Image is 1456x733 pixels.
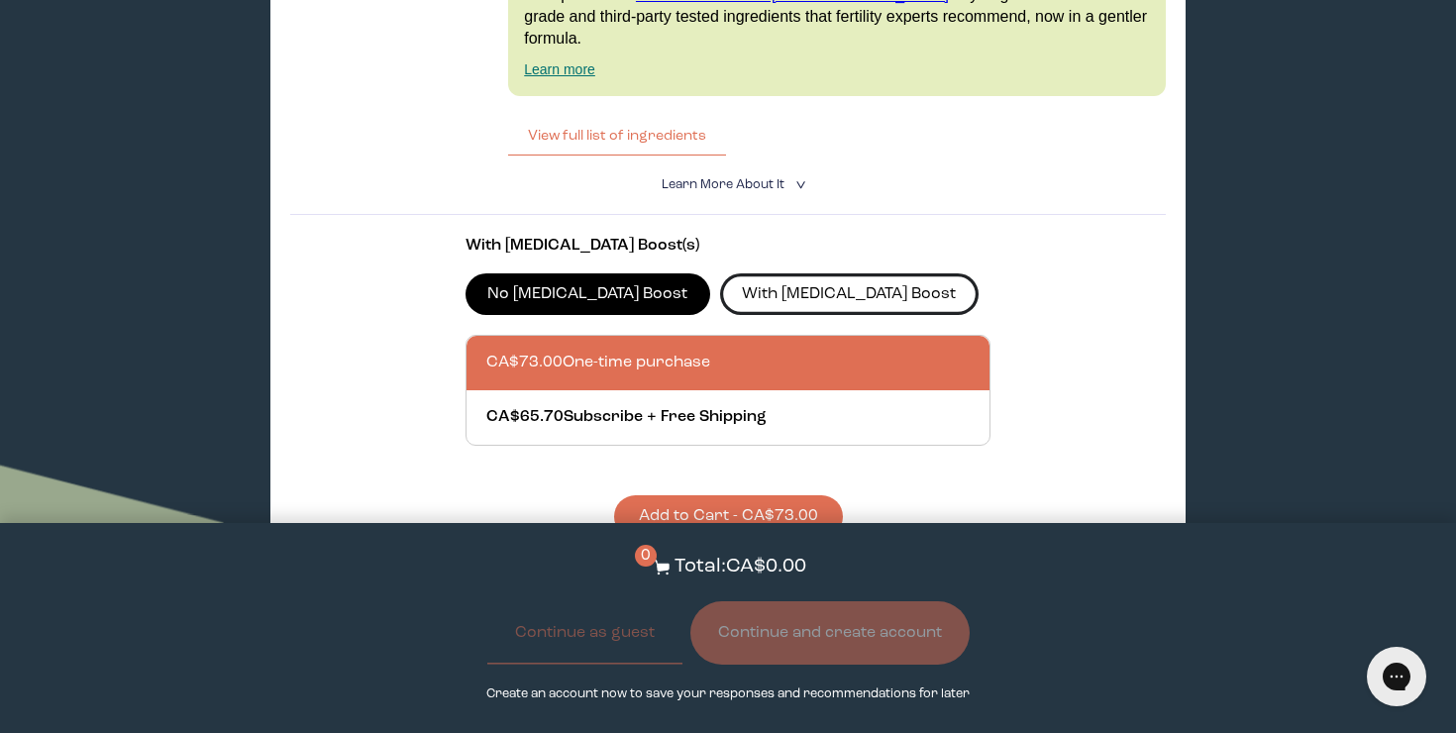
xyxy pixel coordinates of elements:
[662,175,794,194] summary: Learn More About it <
[466,273,710,315] label: No [MEDICAL_DATA] Boost
[487,601,682,665] button: Continue as guest
[662,178,784,191] span: Learn More About it
[675,553,806,581] p: Total: CA$0.00
[466,235,990,258] p: With [MEDICAL_DATA] Boost(s)
[789,179,808,190] i: <
[524,61,595,77] a: Learn more
[720,273,979,315] label: With [MEDICAL_DATA] Boost
[635,545,657,567] span: 0
[614,495,843,538] button: Add to Cart - CA$73.00
[508,116,726,156] button: View full list of ingredients
[690,601,970,665] button: Continue and create account
[1357,640,1436,713] iframe: Gorgias live chat messenger
[486,684,970,703] p: Create an account now to save your responses and recommendations for later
